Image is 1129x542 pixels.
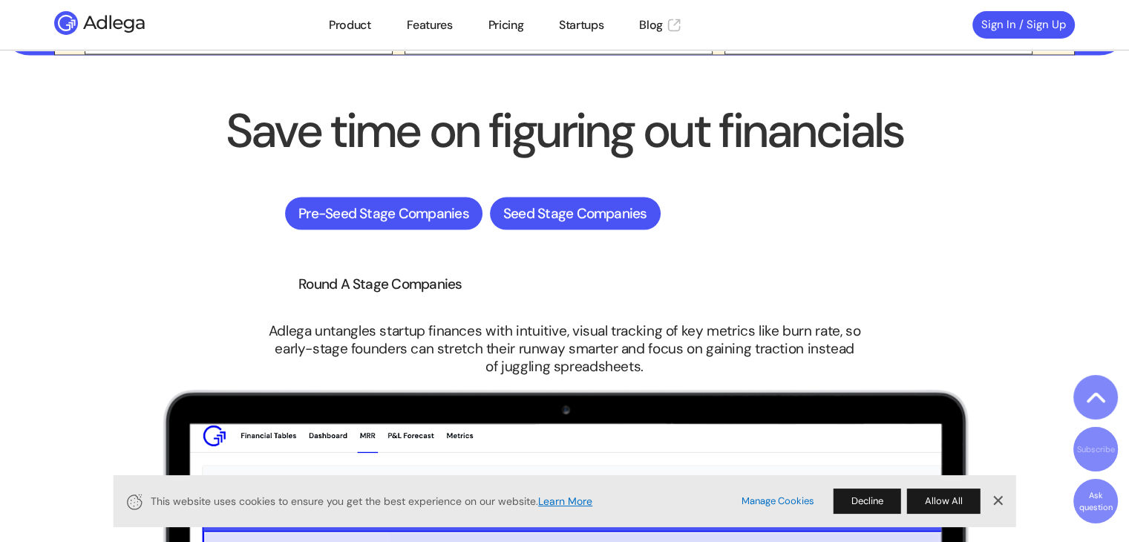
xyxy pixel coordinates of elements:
a: Startups [559,16,603,34]
a: Manage Cookies [742,494,814,509]
a: Features [406,16,452,34]
svg: Cookie Icon [125,492,143,511]
a: Sign In / Sign Up [972,11,1075,39]
div: Round A Stage Companies [285,268,476,301]
a: Blog [639,16,681,34]
a: Learn More [538,494,592,508]
a: Pricing [488,16,523,34]
span: question [1079,502,1113,512]
h2: Save time on figuring out financials [54,109,1075,174]
span: This website uses cookies to ensure you get the best experience on our website. [151,494,721,509]
span: Ask [1089,490,1103,500]
img: Adlega logo [54,11,200,35]
p: Adlega untangles startup finances with intuitive, visual tracking of key metrics like burn rate, ... [268,322,862,376]
a: Dismiss Banner [986,490,1009,512]
div: Seed Stage Companies [490,197,661,230]
a: Product [329,16,370,34]
div: Pre-Seed Stage Companies [285,197,482,230]
button: Decline [834,489,901,514]
button: Allow All [907,489,981,514]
